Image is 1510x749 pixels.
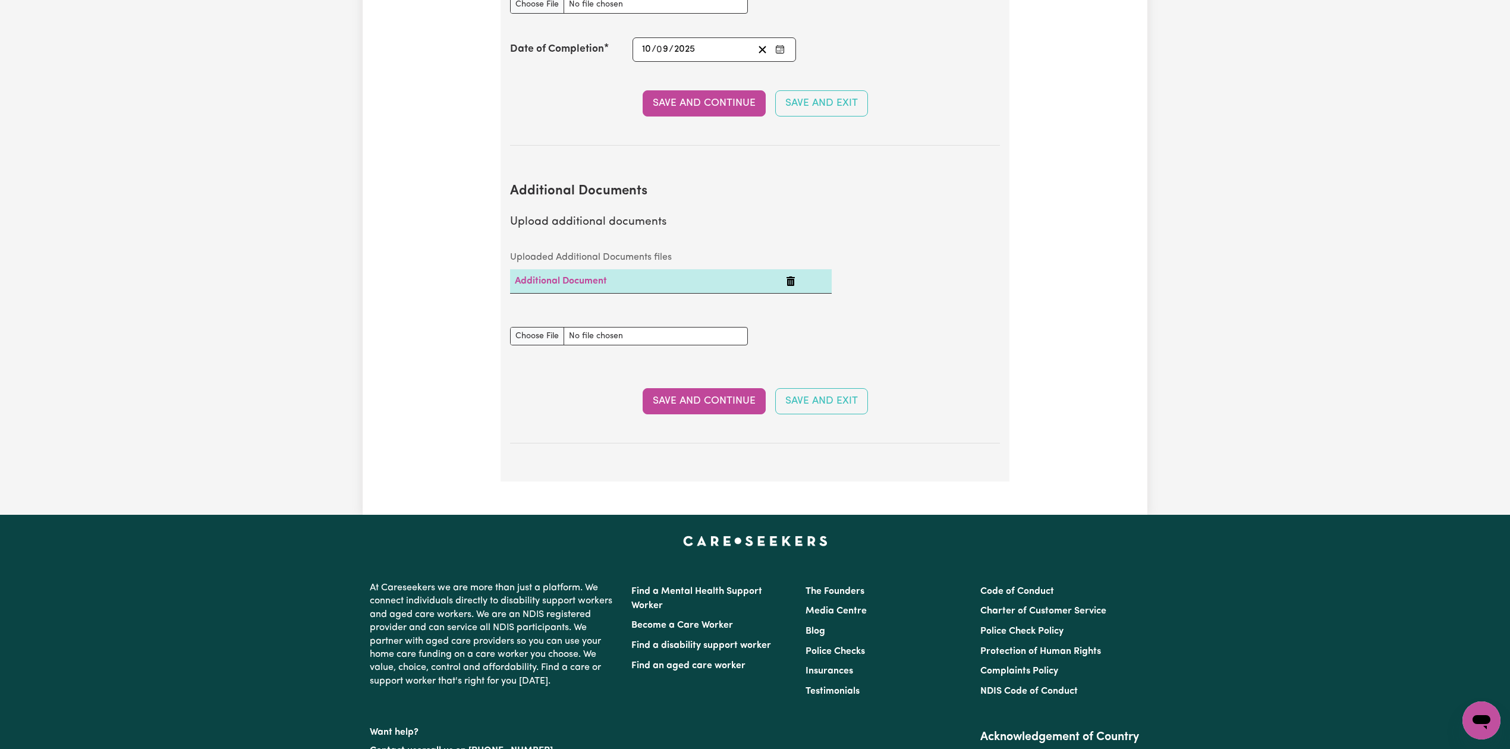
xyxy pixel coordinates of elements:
[806,687,860,696] a: Testimonials
[631,587,762,610] a: Find a Mental Health Support Worker
[980,606,1106,616] a: Charter of Customer Service
[370,577,617,693] p: At Careseekers we are more than just a platform. We connect individuals directly to disability su...
[674,42,696,58] input: ----
[510,42,604,57] label: Date of Completion
[775,90,868,117] button: Save and Exit
[753,42,772,58] button: Clear date
[980,666,1058,676] a: Complaints Policy
[643,90,766,117] button: Save and Continue
[1462,701,1500,739] iframe: Button to launch messaging window
[980,627,1064,636] a: Police Check Policy
[806,647,865,656] a: Police Checks
[641,42,652,58] input: --
[631,641,771,650] a: Find a disability support worker
[669,44,674,55] span: /
[980,647,1101,656] a: Protection of Human Rights
[786,274,795,288] button: Delete Additional Document
[772,42,788,58] button: Enter the Date of Completion of your Infection Prevention and Control Training
[657,42,669,58] input: --
[806,627,825,636] a: Blog
[510,184,1000,200] h2: Additional Documents
[980,687,1078,696] a: NDIS Code of Conduct
[806,666,853,676] a: Insurances
[515,276,607,286] a: Additional Document
[510,246,832,269] caption: Uploaded Additional Documents files
[775,388,868,414] button: Save and Exit
[652,44,656,55] span: /
[806,606,867,616] a: Media Centre
[683,536,828,546] a: Careseekers home page
[980,730,1140,744] h2: Acknowledgement of Country
[631,621,733,630] a: Become a Care Worker
[370,721,617,739] p: Want help?
[643,388,766,414] button: Save and Continue
[656,45,662,54] span: 0
[806,587,864,596] a: The Founders
[980,587,1054,596] a: Code of Conduct
[631,661,745,671] a: Find an aged care worker
[510,214,1000,231] p: Upload additional documents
